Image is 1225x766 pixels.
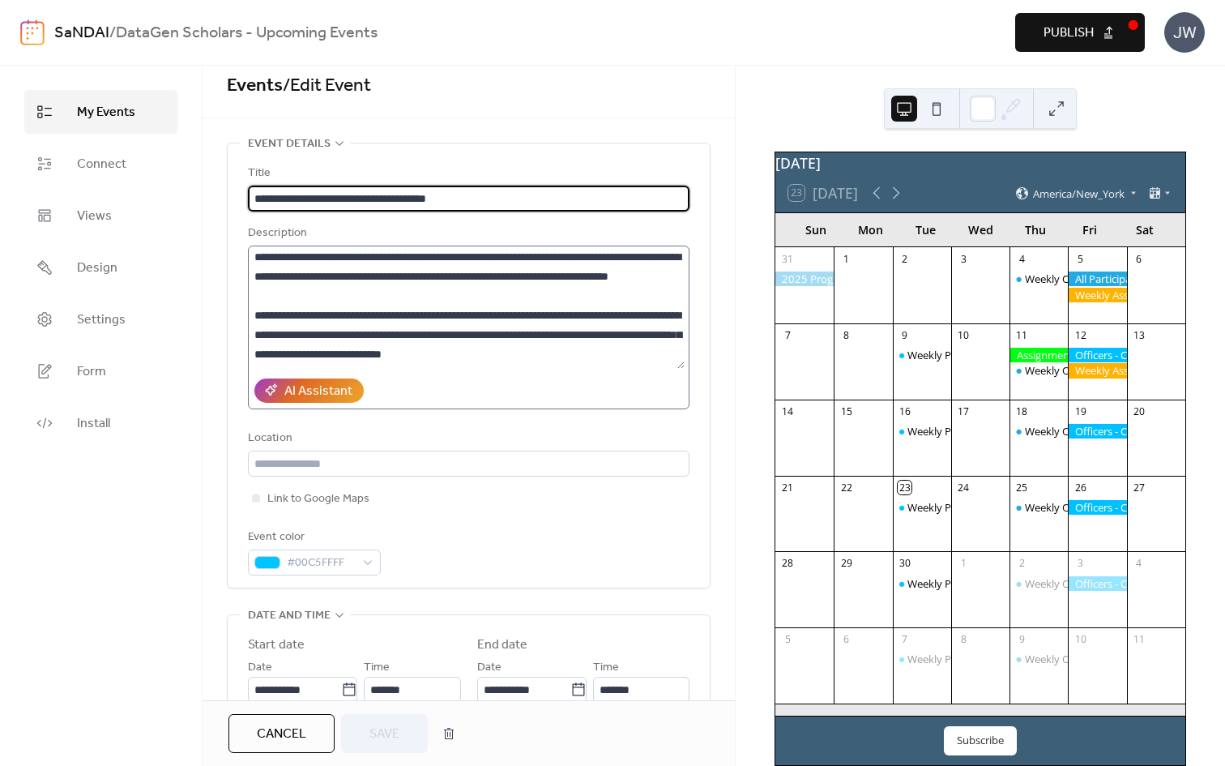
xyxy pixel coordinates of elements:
[77,103,135,122] span: My Events
[1063,213,1118,246] div: Fri
[781,481,795,494] div: 21
[839,252,853,266] div: 1
[788,213,843,246] div: Sun
[907,348,1029,362] div: Weekly Program Meeting
[898,252,911,266] div: 2
[907,500,1146,515] div: Weekly Program Meeting - Prompting Showdown
[1068,576,1126,591] div: Officers - Complete Set 4 (Gen AI Tool Market Research Micro-job)
[1073,404,1087,418] div: 19
[77,310,126,330] span: Settings
[248,606,331,626] span: Date and time
[1132,328,1146,342] div: 13
[1044,24,1094,43] span: Publish
[283,68,371,104] span: / Edit Event
[781,328,795,342] div: 7
[227,68,283,104] a: Events
[839,633,853,647] div: 6
[1025,272,1123,286] div: Weekly Office Hours
[1015,633,1029,647] div: 9
[1025,576,1123,591] div: Weekly Office Hours
[593,658,619,678] span: Time
[109,18,116,49] b: /
[781,633,795,647] div: 5
[248,528,378,547] div: Event color
[254,379,364,403] button: AI Assistant
[907,424,1109,439] div: Weekly Program Meeting - Data Detective
[77,155,126,174] span: Connect
[1073,252,1087,266] div: 5
[1033,188,1125,199] span: America/New_York
[248,135,331,154] span: Event details
[1073,633,1087,647] div: 10
[839,481,853,494] div: 22
[781,557,795,571] div: 28
[287,554,355,573] span: #00C5FFFF
[839,404,853,418] div: 15
[953,213,1008,246] div: Wed
[1132,557,1146,571] div: 4
[957,481,971,494] div: 24
[1025,500,1123,515] div: Weekly Office Hours
[24,349,177,393] a: Form
[248,224,686,243] div: Description
[957,328,971,342] div: 10
[893,424,951,439] div: Weekly Program Meeting - Data Detective
[1015,328,1029,342] div: 11
[77,362,106,382] span: Form
[248,658,272,678] span: Date
[898,404,911,418] div: 16
[1009,500,1068,515] div: Weekly Office Hours
[1025,652,1123,666] div: Weekly Office Hours
[1009,272,1068,286] div: Weekly Office Hours
[24,246,177,289] a: Design
[257,725,306,744] span: Cancel
[1132,252,1146,266] div: 6
[284,382,352,401] div: AI Assistant
[1068,348,1126,362] div: Officers - Complete Set 1 (Gen AI Tool Market Research Micro-job)
[1025,424,1123,439] div: Weekly Office Hours
[77,207,112,226] span: Views
[248,164,686,183] div: Title
[893,576,951,591] div: Weekly Program Meeting
[1073,481,1087,494] div: 26
[1009,363,1068,378] div: Weekly Office Hours
[1008,213,1063,246] div: Thu
[267,490,369,509] span: Link to Google Maps
[228,714,335,753] button: Cancel
[20,19,45,45] img: logo
[1068,288,1126,302] div: Weekly Assignment: Officers - Check Emails For Next Payment Amounts
[957,633,971,647] div: 8
[1025,363,1123,378] div: Weekly Office Hours
[1015,557,1029,571] div: 2
[898,213,954,246] div: Tue
[1068,424,1126,439] div: Officers - Complete Set 2 (Gen AI Tool Market Research Micro-job)
[843,213,898,246] div: Mon
[1068,272,1126,286] div: All Participants - Complete Program Assessment Exam
[1117,213,1172,246] div: Sat
[1015,13,1145,52] button: Publish
[1132,481,1146,494] div: 27
[907,576,1029,591] div: Weekly Program Meeting
[477,658,502,678] span: Date
[77,414,110,434] span: Install
[1015,481,1029,494] div: 25
[839,328,853,342] div: 8
[24,90,177,134] a: My Events
[907,652,1029,666] div: Weekly Program Meeting
[893,348,951,362] div: Weekly Program Meeting
[839,557,853,571] div: 29
[1015,404,1029,418] div: 18
[116,18,378,49] b: DataGen Scholars - Upcoming Events
[781,404,795,418] div: 14
[54,18,109,49] a: SaNDAI
[1073,328,1087,342] div: 12
[898,328,911,342] div: 9
[775,272,834,286] div: 2025 Program Enrollment Period
[1164,12,1205,53] div: JW
[898,633,911,647] div: 7
[775,152,1185,173] div: [DATE]
[1015,252,1029,266] div: 4
[364,658,390,678] span: Time
[24,142,177,186] a: Connect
